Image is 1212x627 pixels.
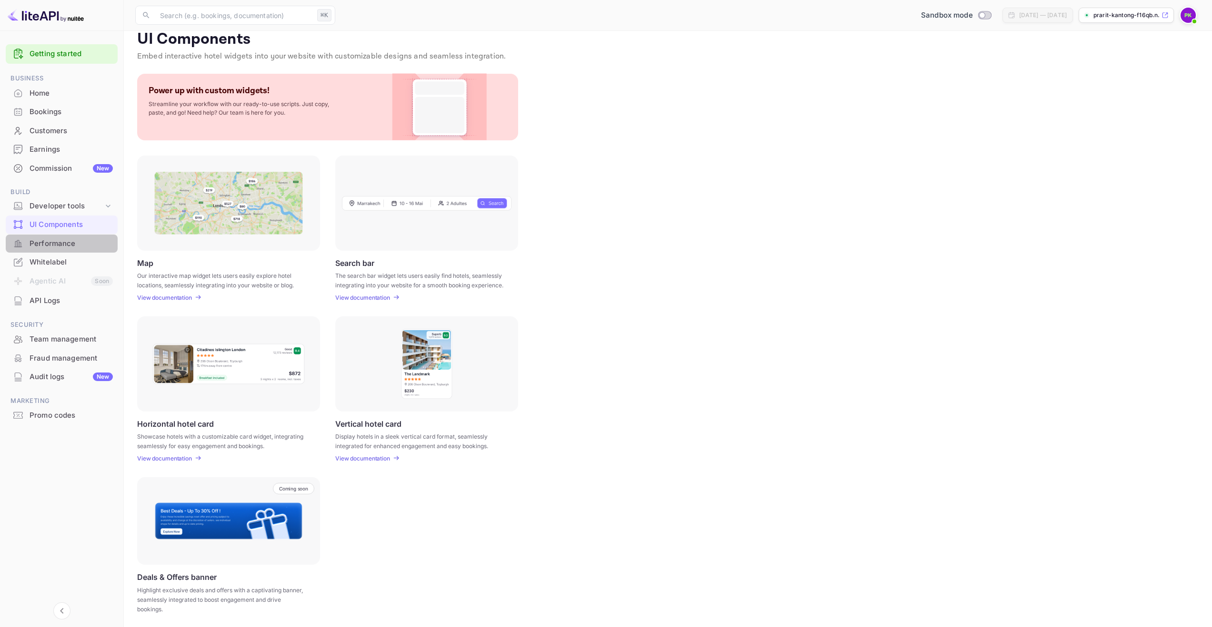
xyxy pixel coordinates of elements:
[335,455,390,462] p: View documentation
[6,368,118,386] div: Audit logsNew
[335,432,506,449] p: Display hotels in a sleek vertical card format, seamlessly integrated for enhanced engagement and...
[335,419,401,428] p: Vertical hotel card
[154,6,313,25] input: Search (e.g. bookings, documentation)
[6,253,118,272] div: Whitelabel
[917,10,995,21] div: Switch to Production mode
[6,368,118,385] a: Audit logsNew
[6,292,118,310] div: API Logs
[1019,11,1067,20] div: [DATE] — [DATE]
[137,258,153,267] p: Map
[149,100,339,117] p: Streamline your workflow with our ready-to-use scripts. Just copy, paste, and go! Need help? Our ...
[317,9,331,21] div: ⌘K
[30,144,113,155] div: Earnings
[137,586,308,614] p: Highlight exclusive deals and offers with a captivating banner, seamlessly integrated to boost en...
[6,159,118,178] div: CommissionNew
[30,238,113,249] div: Performance
[6,84,118,103] div: Home
[137,271,308,288] p: Our interactive map widget lets users easily explore hotel locations, seamlessly integrating into...
[137,455,192,462] p: View documentation
[30,410,113,421] div: Promo codes
[6,73,118,84] span: Business
[6,330,118,349] div: Team management
[6,216,118,233] a: UI Components
[30,107,113,118] div: Bookings
[30,372,113,382] div: Audit logs
[6,253,118,271] a: Whitelabel
[30,295,113,306] div: API Logs
[1181,8,1196,23] img: Prarit Kantong
[342,196,511,211] img: Search Frame
[53,602,70,619] button: Collapse navigation
[6,396,118,406] span: Marketing
[30,353,113,364] div: Fraud management
[137,419,214,428] p: Horizontal hotel card
[30,201,103,212] div: Developer tools
[6,140,118,158] a: Earnings
[152,343,305,385] img: Horizontal hotel card Frame
[149,85,270,96] p: Power up with custom widgets!
[6,122,118,140] div: Customers
[93,372,113,381] div: New
[6,140,118,159] div: Earnings
[30,88,113,99] div: Home
[6,320,118,330] span: Security
[137,455,195,462] a: View documentation
[6,406,118,425] div: Promo codes
[921,10,973,21] span: Sandbox mode
[154,502,303,540] img: Banner Frame
[279,486,308,491] p: Coming soon
[6,330,118,348] a: Team management
[335,294,390,301] p: View documentation
[6,406,118,424] a: Promo codes
[6,235,118,252] a: Performance
[137,51,1199,62] p: Embed interactive hotel widgets into your website with customizable designs and seamless integrat...
[6,349,118,367] a: Fraud management
[6,159,118,177] a: CommissionNew
[6,187,118,197] span: Build
[30,126,113,137] div: Customers
[8,8,84,23] img: LiteAPI logo
[6,235,118,253] div: Performance
[137,572,217,582] p: Deals & Offers banner
[30,334,113,345] div: Team management
[6,84,118,102] a: Home
[6,103,118,120] a: Bookings
[30,257,113,268] div: Whitelabel
[6,349,118,368] div: Fraud management
[6,292,118,309] a: API Logs
[30,49,113,59] a: Getting started
[401,328,453,400] img: Vertical hotel card Frame
[137,30,1199,49] p: UI Components
[6,103,118,121] div: Bookings
[137,294,195,301] a: View documentation
[1093,11,1160,20] p: prarit-kantong-f16qb.n...
[154,172,303,235] img: Map Frame
[6,122,118,139] a: Customers
[335,455,393,462] a: View documentation
[137,294,192,301] p: View documentation
[137,432,308,449] p: Showcase hotels with a customizable card widget, integrating seamlessly for easy engagement and b...
[335,294,393,301] a: View documentation
[6,198,118,215] div: Developer tools
[30,163,113,174] div: Commission
[335,271,506,288] p: The search bar widget lets users easily find hotels, seamlessly integrating into your website for...
[93,164,113,173] div: New
[401,74,478,140] img: Custom Widget PNG
[30,219,113,230] div: UI Components
[335,258,374,267] p: Search bar
[6,44,118,64] div: Getting started
[6,216,118,234] div: UI Components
